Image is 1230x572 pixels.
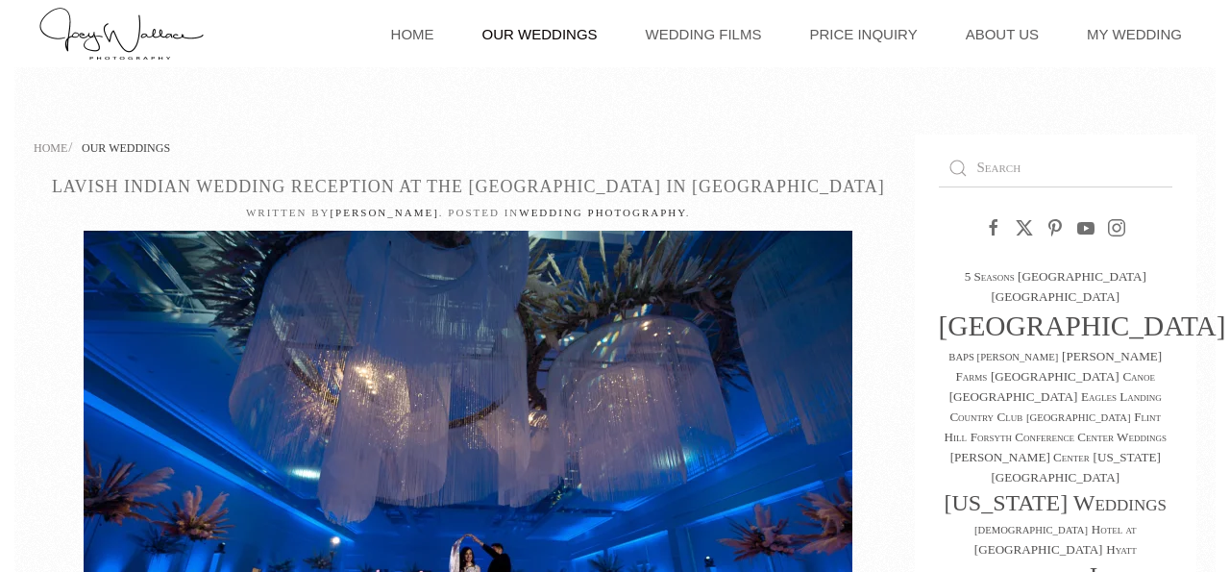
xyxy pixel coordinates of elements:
[950,450,1090,464] a: Frazer Center (2 items)
[1026,412,1131,423] a: Fernbank Museum (1 item)
[965,269,1146,284] a: 5 Seasons Atlanta (2 items)
[991,450,1160,485] a: Georgia Tech Conference Center (2 items)
[971,430,1167,444] a: Forsyth Conference Center Weddings (2 items)
[974,522,1137,557] a: Hotel at Avalon (2 items)
[949,369,1156,404] a: Canoe Atlanta (2 items)
[34,141,67,155] a: Home
[945,410,1162,444] a: Flint Hill (2 items)
[34,135,903,159] nav: Breadcrumb
[52,177,885,196] a: Lavish Indian Wedding Reception at the [GEOGRAPHIC_DATA] in [GEOGRAPHIC_DATA]
[84,476,852,495] a: Indian Wedding Reception at The Hotel at Avalon In Alpharetta
[34,205,903,221] p: Written by . Posted in .
[955,349,1162,384] a: Bogle Farms (2 items)
[974,525,1088,535] a: Holy Trinity Catholic Church (1 item)
[939,311,1226,341] a: Atlanta (46 items)
[82,141,170,155] span: Our Weddings
[991,369,1119,384] a: Bradford House and Garden (2 items)
[948,352,1058,362] a: BAPS Shri Swaminarayan Mandir (1 item)
[944,490,1167,515] a: Georgia Weddings (18 items)
[939,149,1173,187] input: Search
[949,389,1161,424] a: Eagles Landing Country Club (2 items)
[519,207,686,218] a: Wedding Photography
[330,207,438,218] a: [PERSON_NAME]
[991,289,1119,304] a: Ashton Gardens (2 items)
